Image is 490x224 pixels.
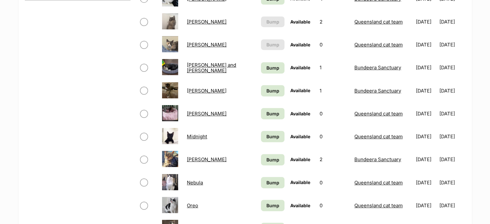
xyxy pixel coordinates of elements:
[187,202,198,209] a: Oreo
[317,56,351,79] td: 1
[261,177,284,188] a: Bump
[413,56,439,79] td: [DATE]
[266,179,279,186] span: Bump
[317,194,351,217] td: 0
[413,171,439,194] td: [DATE]
[439,11,465,33] td: [DATE]
[413,148,439,170] td: [DATE]
[413,194,439,217] td: [DATE]
[261,108,284,119] a: Bump
[439,56,465,79] td: [DATE]
[187,180,203,186] a: Nebula
[266,64,279,71] span: Bump
[439,148,465,170] td: [DATE]
[354,19,403,25] a: Queensland cat team
[162,82,178,98] img: Lil Munchie
[187,111,226,117] a: [PERSON_NAME]
[290,111,310,116] span: Available
[317,11,351,33] td: 2
[354,88,401,94] a: Bundeera Sanctuary
[317,34,351,56] td: 0
[187,42,226,48] a: [PERSON_NAME]
[187,19,226,25] a: [PERSON_NAME]
[261,16,284,27] button: Bump
[317,171,351,194] td: 0
[413,11,439,33] td: [DATE]
[354,202,403,209] a: Queensland cat team
[261,62,284,73] a: Bump
[290,42,310,47] span: Available
[187,156,226,162] a: [PERSON_NAME]
[290,134,310,139] span: Available
[439,80,465,102] td: [DATE]
[354,64,401,71] a: Bundeera Sanctuary
[413,125,439,148] td: [DATE]
[290,203,310,208] span: Available
[317,125,351,148] td: 0
[261,39,284,50] button: Bump
[354,42,403,48] a: Queensland cat team
[261,154,284,165] a: Bump
[354,111,403,117] a: Queensland cat team
[187,62,236,73] a: [PERSON_NAME] and [PERSON_NAME]
[354,156,401,162] a: Bundeera Sanctuary
[439,171,465,194] td: [DATE]
[317,148,351,170] td: 2
[266,87,279,94] span: Bump
[162,151,178,167] img: Nancy
[413,102,439,125] td: [DATE]
[187,88,226,94] a: [PERSON_NAME]
[439,34,465,56] td: [DATE]
[290,157,310,162] span: Available
[266,41,279,48] span: Bump
[266,133,279,140] span: Bump
[413,34,439,56] td: [DATE]
[290,88,310,93] span: Available
[354,180,403,186] a: Queensland cat team
[354,133,403,140] a: Queensland cat team
[261,131,284,142] a: Bump
[266,110,279,117] span: Bump
[439,194,465,217] td: [DATE]
[290,65,310,70] span: Available
[266,156,279,163] span: Bump
[439,125,465,148] td: [DATE]
[261,85,284,96] a: Bump
[413,80,439,102] td: [DATE]
[317,80,351,102] td: 1
[290,19,310,24] span: Available
[290,180,310,185] span: Available
[317,102,351,125] td: 0
[266,202,279,209] span: Bump
[261,200,284,211] a: Bump
[439,102,465,125] td: [DATE]
[187,133,207,140] a: Midnight
[266,18,279,25] span: Bump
